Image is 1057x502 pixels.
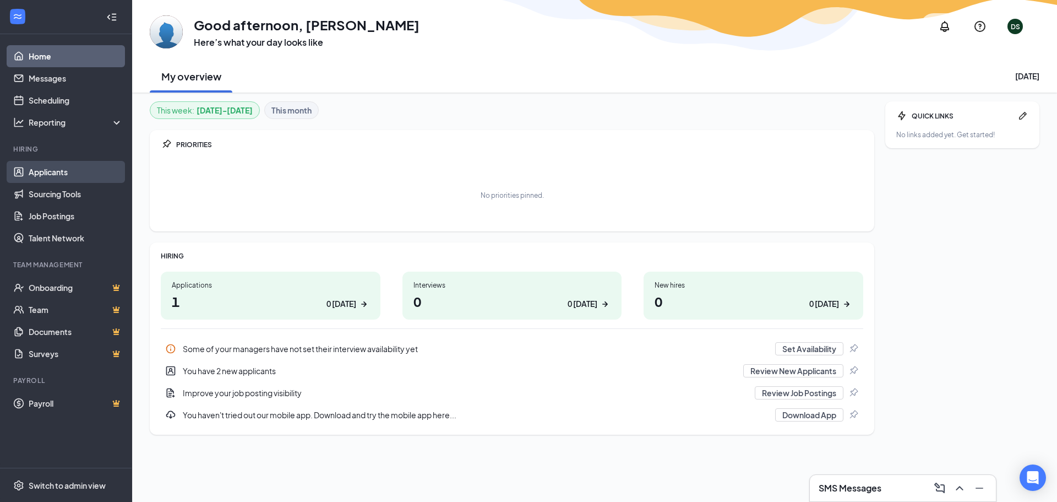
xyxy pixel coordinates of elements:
[775,342,843,355] button: Set Availability
[161,360,863,382] div: You have 2 new applicants
[413,292,611,311] h1: 0
[165,365,176,376] svg: UserEntity
[183,409,769,420] div: You haven't tried out our mobile app. Download and try the mobile app here...
[848,343,859,354] svg: Pin
[29,299,123,321] a: TeamCrown
[29,205,123,227] a: Job Postings
[819,482,881,494] h3: SMS Messages
[413,280,611,290] div: Interviews
[165,387,176,398] svg: DocumentAdd
[165,343,176,354] svg: Info
[183,365,737,376] div: You have 2 new applicants
[933,482,946,495] svg: ComposeMessage
[161,404,863,426] div: You haven't tried out our mobile app. Download and try the mobile app here...
[161,338,863,360] div: Some of your managers have not set their interview availability yet
[848,365,859,376] svg: Pin
[183,343,769,354] div: Some of your managers have not set their interview availability yet
[655,280,852,290] div: New hires
[172,292,369,311] h1: 1
[29,89,123,111] a: Scheduling
[743,364,843,377] button: Review New Applicants
[271,104,312,116] b: This month
[197,104,253,116] b: [DATE] - [DATE]
[13,144,121,154] div: Hiring
[106,12,117,23] svg: Collapse
[161,251,863,261] div: HIRING
[326,298,356,310] div: 0 [DATE]
[29,117,123,128] div: Reporting
[969,479,987,497] button: Minimize
[176,140,863,149] div: PRIORITIES
[29,392,123,414] a: PayrollCrown
[841,299,852,310] svg: ArrowRight
[150,15,183,48] img: Daniel Schlapkohl
[161,338,863,360] a: InfoSome of your managers have not set their interview availability yetSet AvailabilityPin
[172,280,369,290] div: Applications
[161,272,380,320] a: Applications10 [DATE]ArrowRight
[938,20,951,33] svg: Notifications
[12,11,23,22] svg: WorkstreamLogo
[896,130,1028,139] div: No links added yet. Get started!
[953,482,966,495] svg: ChevronUp
[183,387,748,398] div: Improve your job posting visibility
[29,161,123,183] a: Applicants
[29,67,123,89] a: Messages
[161,382,863,404] a: DocumentAddImprove your job posting visibilityReview Job PostingsPin
[1017,110,1028,121] svg: Pen
[930,479,947,497] button: ComposeMessage
[29,321,123,343] a: DocumentsCrown
[973,20,987,33] svg: QuestionInfo
[161,360,863,382] a: UserEntityYou have 2 new applicantsReview New ApplicantsPin
[1015,71,1039,82] div: [DATE]
[358,299,369,310] svg: ArrowRight
[848,409,859,420] svg: Pin
[29,183,123,205] a: Sourcing Tools
[29,227,123,249] a: Talent Network
[896,110,907,121] svg: Bolt
[194,36,419,48] h3: Here’s what your day looks like
[950,479,967,497] button: ChevronUp
[13,117,24,128] svg: Analysis
[29,480,106,491] div: Switch to admin view
[568,298,597,310] div: 0 [DATE]
[402,272,622,320] a: Interviews00 [DATE]ArrowRight
[165,409,176,420] svg: Download
[775,408,843,422] button: Download App
[161,139,172,150] svg: Pin
[13,260,121,269] div: Team Management
[157,104,253,116] div: This week :
[29,343,123,365] a: SurveysCrown
[655,292,852,311] h1: 0
[912,111,1013,121] div: QUICK LINKS
[161,69,221,83] h2: My overview
[600,299,611,310] svg: ArrowRight
[13,376,121,385] div: Payroll
[809,298,839,310] div: 0 [DATE]
[29,277,123,299] a: OnboardingCrown
[644,272,863,320] a: New hires00 [DATE]ArrowRight
[13,480,24,491] svg: Settings
[1020,465,1046,491] div: Open Intercom Messenger
[481,191,544,200] div: No priorities pinned.
[194,15,419,34] h1: Good afternoon, [PERSON_NAME]
[161,404,863,426] a: DownloadYou haven't tried out our mobile app. Download and try the mobile app here...Download AppPin
[1011,22,1020,31] div: DS
[29,45,123,67] a: Home
[161,382,863,404] div: Improve your job posting visibility
[848,387,859,398] svg: Pin
[755,386,843,400] button: Review Job Postings
[973,482,986,495] svg: Minimize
